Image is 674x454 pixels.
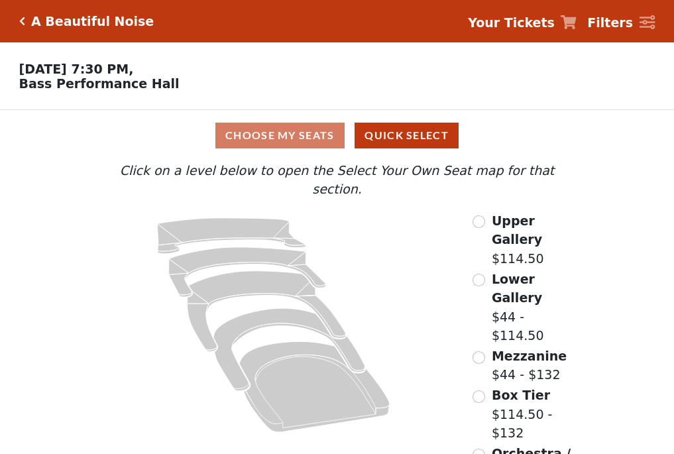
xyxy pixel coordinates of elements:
a: Click here to go back to filters [19,17,25,26]
label: $44 - $114.50 [492,270,581,345]
span: Box Tier [492,388,550,402]
button: Quick Select [355,123,459,148]
strong: Your Tickets [468,15,555,30]
path: Lower Gallery - Seats Available: 49 [169,247,326,297]
a: Your Tickets [468,13,577,32]
label: $44 - $132 [492,347,567,384]
a: Filters [587,13,655,32]
h5: A Beautiful Noise [31,14,154,29]
span: Lower Gallery [492,272,542,306]
p: Click on a level below to open the Select Your Own Seat map for that section. [93,161,580,199]
span: Mezzanine [492,349,567,363]
path: Upper Gallery - Seats Available: 281 [158,218,306,254]
span: Upper Gallery [492,213,542,247]
path: Orchestra / Parterre Circle - Seats Available: 16 [240,341,390,432]
label: $114.50 - $132 [492,386,581,443]
strong: Filters [587,15,633,30]
label: $114.50 [492,211,581,268]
